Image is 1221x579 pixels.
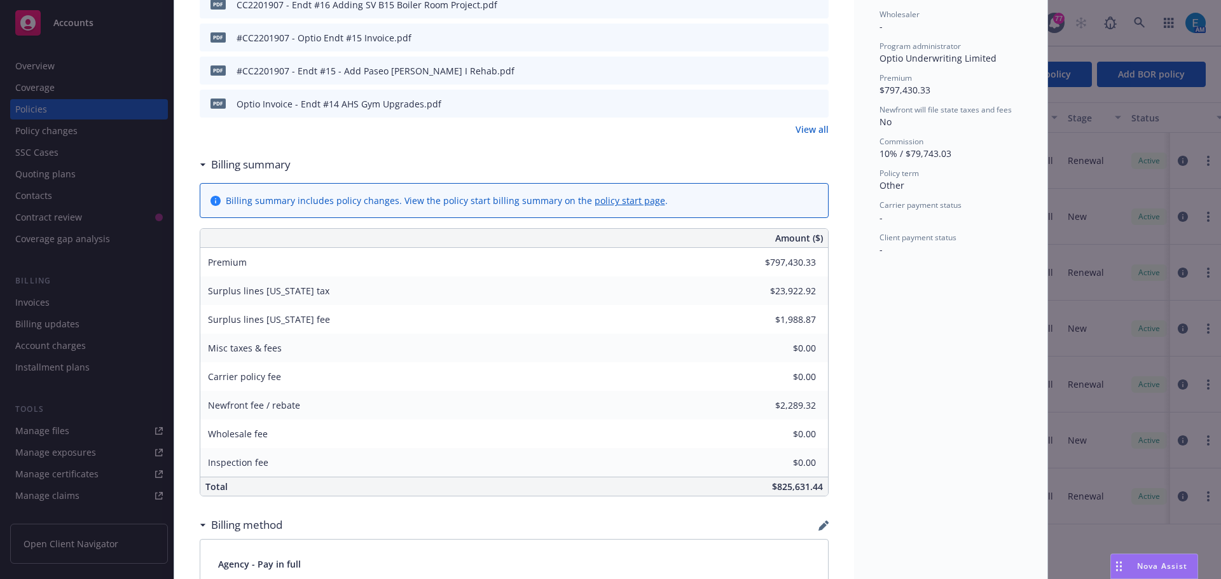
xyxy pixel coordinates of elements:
[205,480,228,493] span: Total
[880,147,951,160] span: 10% / $79,743.03
[880,9,920,20] span: Wholesaler
[880,200,962,210] span: Carrier payment status
[741,339,824,358] input: 0.00
[208,428,268,440] span: Wholesale fee
[595,194,665,207] a: policy start page
[880,20,883,32] span: -
[880,84,930,96] span: $797,430.33
[741,367,824,386] input: 0.00
[211,517,282,533] h3: Billing method
[741,425,824,444] input: 0.00
[741,310,824,329] input: 0.00
[880,72,912,83] span: Premium
[200,517,282,533] div: Billing method
[812,64,824,78] button: preview file
[880,212,883,224] span: -
[210,32,226,42] span: pdf
[208,399,300,411] span: Newfront fee / rebate
[812,97,824,111] button: preview file
[772,480,823,493] span: $825,631.44
[741,396,824,415] input: 0.00
[741,253,824,272] input: 0.00
[880,41,961,51] span: Program administrator
[1111,554,1127,578] div: Drag to move
[792,64,802,78] button: download file
[208,285,329,297] span: Surplus lines [US_STATE] tax
[792,97,802,111] button: download file
[880,168,919,179] span: Policy term
[208,342,282,354] span: Misc taxes & fees
[796,123,829,136] a: View all
[210,65,226,75] span: pdf
[211,156,291,173] h3: Billing summary
[880,179,904,191] span: Other
[880,136,923,147] span: Commission
[208,371,281,383] span: Carrier policy fee
[880,243,883,255] span: -
[1110,554,1198,579] button: Nova Assist
[208,456,268,468] span: Inspection fee
[880,232,956,243] span: Client payment status
[1137,561,1187,571] span: Nova Assist
[880,116,892,128] span: No
[812,31,824,44] button: preview file
[741,282,824,301] input: 0.00
[208,256,247,268] span: Premium
[792,31,802,44] button: download file
[880,104,1012,115] span: Newfront will file state taxes and fees
[237,97,441,111] div: Optio Invoice - Endt #14 AHS Gym Upgrades.pdf
[237,31,411,44] div: #CC2201907 - Optio Endt #15 Invoice.pdf
[210,99,226,108] span: pdf
[775,231,823,245] span: Amount ($)
[741,453,824,472] input: 0.00
[237,64,514,78] div: #CC2201907 - Endt #15 - Add Paseo [PERSON_NAME] I Rehab.pdf
[208,313,330,325] span: Surplus lines [US_STATE] fee
[226,194,668,207] div: Billing summary includes policy changes. View the policy start billing summary on the .
[200,156,291,173] div: Billing summary
[880,52,997,64] span: Optio Underwriting Limited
